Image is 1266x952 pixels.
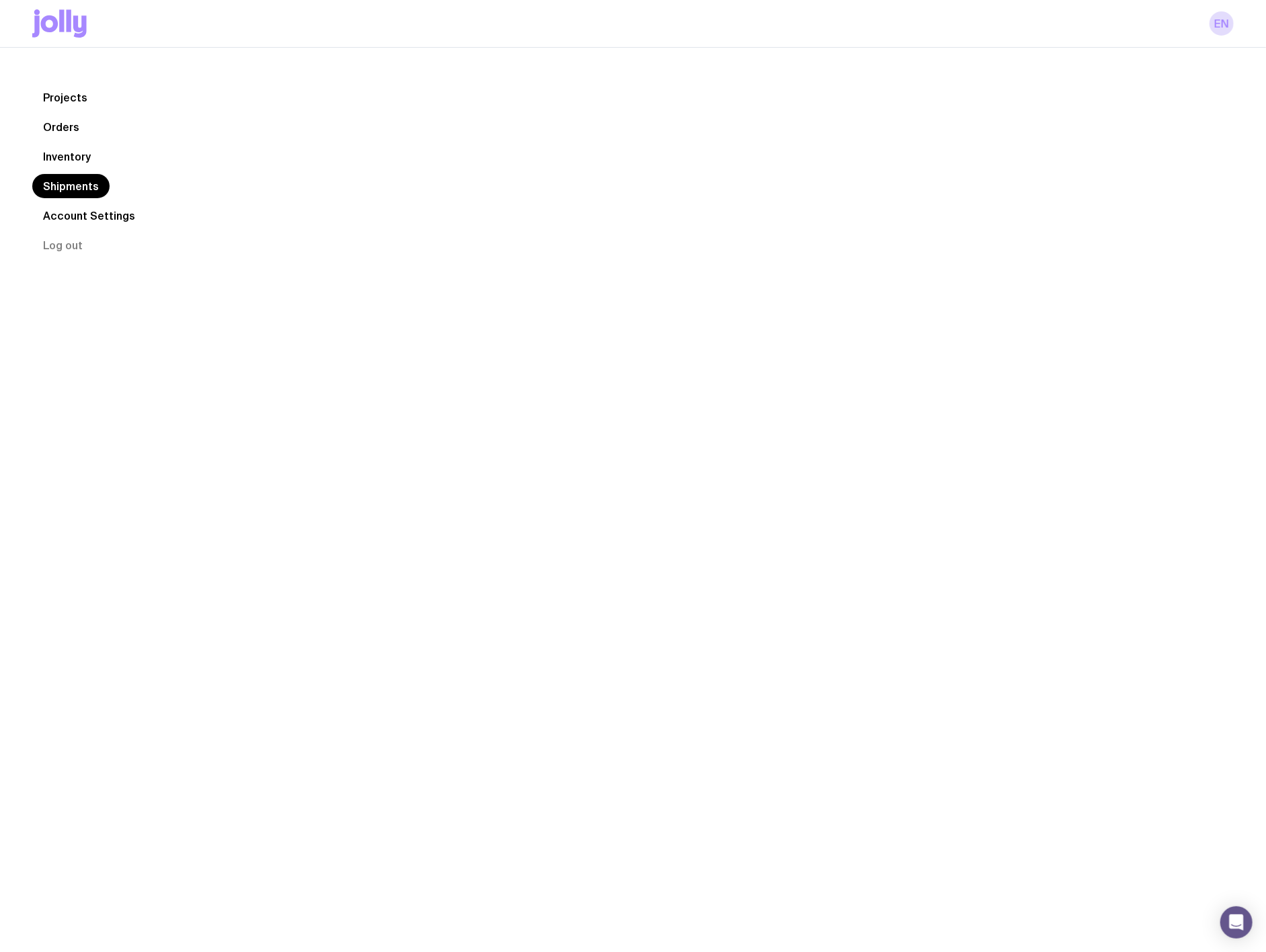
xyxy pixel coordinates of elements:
a: Orders [32,115,90,139]
button: Log out [32,233,93,257]
a: Account Settings [32,204,146,228]
a: Projects [32,85,98,110]
div: Open Intercom Messenger [1220,906,1253,939]
a: EN [1210,11,1234,36]
a: Inventory [32,144,102,169]
a: Shipments [32,174,110,198]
